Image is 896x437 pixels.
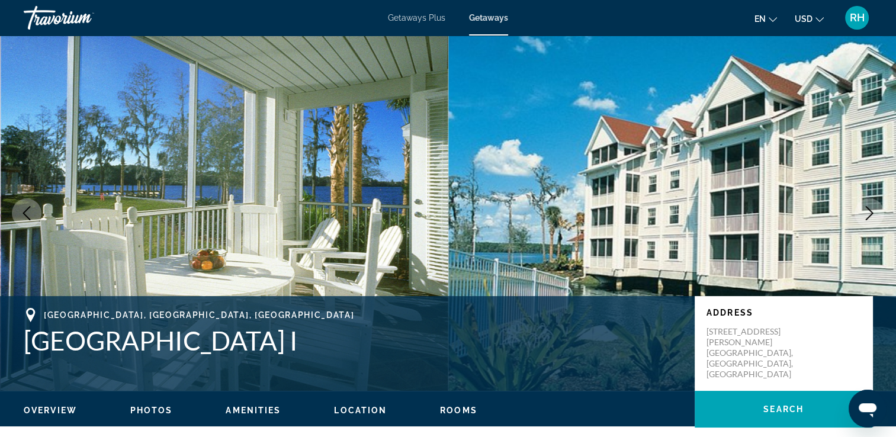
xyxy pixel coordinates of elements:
span: RH [850,12,865,24]
button: Overview [24,405,77,416]
button: Next image [855,198,884,228]
span: USD [795,14,812,24]
iframe: Button to launch messaging window [849,390,887,428]
span: Rooms [440,406,477,415]
span: Location [334,406,387,415]
p: [STREET_ADDRESS][PERSON_NAME] [GEOGRAPHIC_DATA], [GEOGRAPHIC_DATA], [GEOGRAPHIC_DATA] [706,326,801,380]
button: Location [334,405,387,416]
button: Change currency [795,10,824,27]
span: Amenities [226,406,281,415]
a: Getaways Plus [388,13,445,23]
span: en [754,14,766,24]
p: Address [706,308,860,317]
span: Search [763,404,804,414]
a: Getaways [469,13,508,23]
button: Previous image [12,198,41,228]
button: Amenities [226,405,281,416]
span: [GEOGRAPHIC_DATA], [GEOGRAPHIC_DATA], [GEOGRAPHIC_DATA] [44,310,354,320]
button: Rooms [440,405,477,416]
button: User Menu [842,5,872,30]
button: Change language [754,10,777,27]
h1: [GEOGRAPHIC_DATA] I [24,325,683,356]
span: Photos [130,406,173,415]
button: Search [695,391,872,428]
button: Photos [130,405,173,416]
span: Overview [24,406,77,415]
a: Travorium [24,2,142,33]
